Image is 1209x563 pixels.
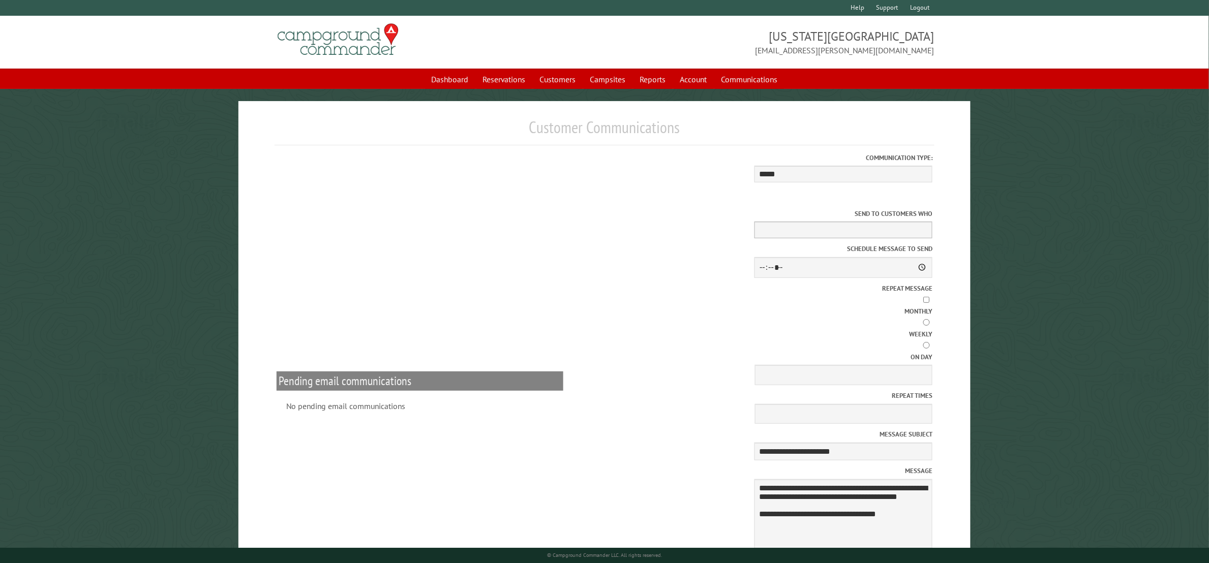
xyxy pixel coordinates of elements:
label: Monthly [567,306,933,316]
a: Reservations [477,70,532,89]
a: Campsites [584,70,632,89]
a: Communications [715,70,784,89]
a: Reports [634,70,672,89]
a: Dashboard [426,70,475,89]
label: Communication type: [306,153,932,163]
small: © Campground Commander LLC. All rights reserved. [547,552,662,558]
label: on day [567,352,933,362]
label: Repeat message [567,284,933,293]
span: [US_STATE][GEOGRAPHIC_DATA] [EMAIL_ADDRESS][PERSON_NAME][DOMAIN_NAME] [604,28,934,56]
label: Send to customers who [567,209,933,218]
a: Customers [534,70,582,89]
div: No pending email communications [287,401,554,411]
img: Campground Commander [275,20,402,59]
h2: Pending email communications [277,371,564,391]
label: Message subject [567,429,933,439]
label: Message [567,466,933,476]
label: Repeat times [567,391,933,400]
h1: Customer Communications [275,117,934,145]
label: Schedule message to send [567,244,933,254]
a: Account [674,70,713,89]
label: Weekly [567,329,933,339]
